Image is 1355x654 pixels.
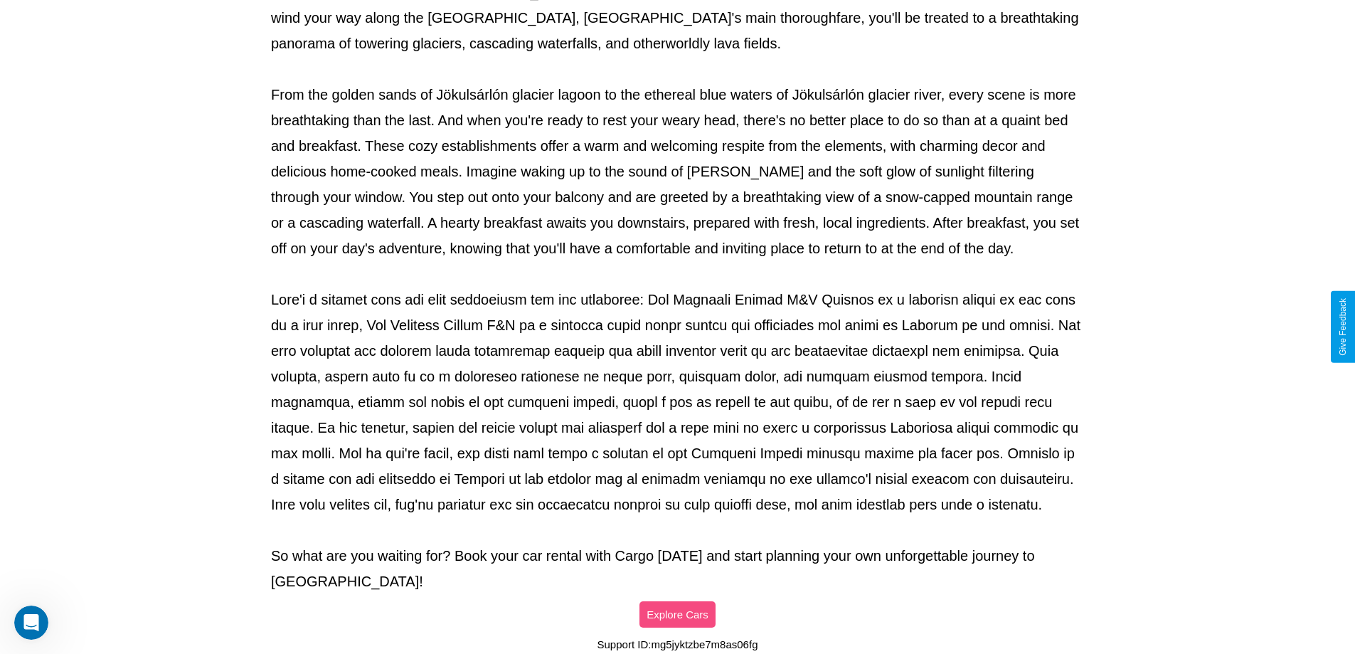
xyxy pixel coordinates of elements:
[14,606,48,640] iframe: Intercom live chat
[639,601,716,628] button: Explore Cars
[597,635,758,654] p: Support ID: mg5jyktzbe7m8as06fg
[1338,298,1348,356] div: Give Feedback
